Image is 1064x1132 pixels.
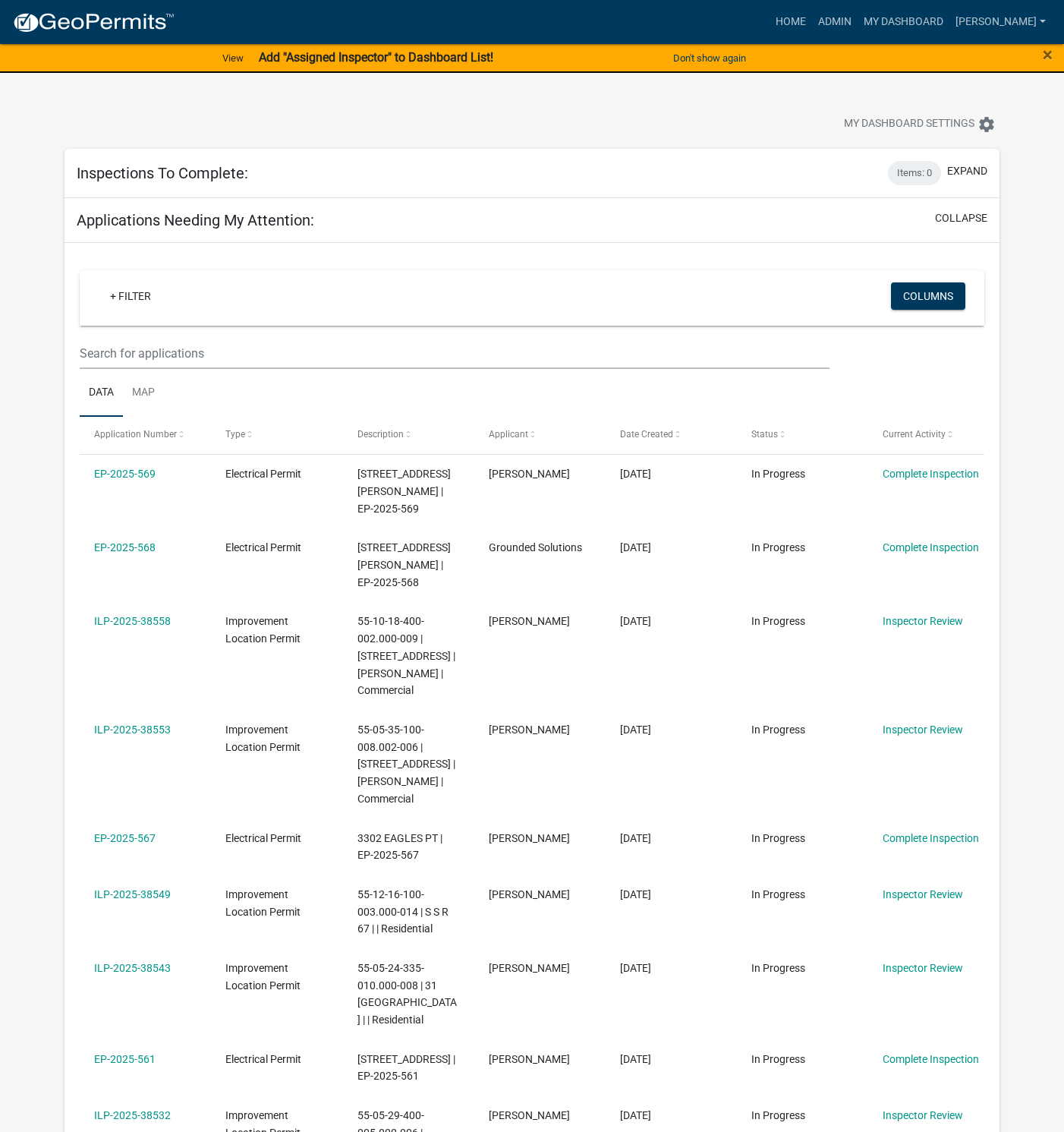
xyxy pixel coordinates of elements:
[357,832,442,862] span: 3302 EAGLES PT | EP-2025-567
[883,888,963,900] a: Inspector Review
[211,417,342,453] datatable-header-cell: Type
[225,1053,301,1065] span: Electrical Permit
[751,429,778,440] span: Status
[620,832,651,844] span: 08/08/2025
[80,369,123,418] a: Data
[883,1109,963,1121] a: Inspector Review
[620,962,651,974] span: 08/04/2025
[977,115,996,134] i: settings
[1043,44,1053,65] span: ×
[751,1109,805,1121] span: In Progress
[489,888,570,900] span: Chad Cooke
[342,417,474,453] datatable-header-cell: Description
[883,429,946,440] span: Current Activity
[77,164,248,182] h5: Inspections To Complete:
[94,962,171,974] a: ILP-2025-38543
[883,832,979,844] a: Complete Inspection
[357,615,455,696] span: 55-10-18-400-002.000-009 | 3355 Centennial Road, Martinsville, IN | Lori Kelleher | Commercial
[868,417,999,453] datatable-header-cell: Current Activity
[94,541,156,553] a: EP-2025-568
[489,615,570,627] span: Lori Kelleher
[94,1109,171,1121] a: ILP-2025-38532
[225,541,301,553] span: Electrical Permit
[225,468,301,480] span: Electrical Permit
[94,1053,156,1065] a: EP-2025-561
[883,724,963,736] a: Inspector Review
[94,724,171,736] a: ILP-2025-38553
[751,962,805,974] span: In Progress
[620,615,651,627] span: 08/08/2025
[844,115,974,134] span: My Dashboard Settings
[225,832,301,844] span: Electrical Permit
[94,429,177,440] span: Application Number
[489,468,570,480] span: Jessica Scott
[357,962,457,1026] span: 55-05-24-335-010.000-008 | 31 BROOKLYN CT | | Residential
[751,615,805,627] span: In Progress
[858,8,949,36] a: My Dashboard
[474,417,606,453] datatable-header-cell: Applicant
[1043,46,1053,64] button: Close
[357,888,449,935] span: 55-12-16-100-003.000-014 | S S R 67 | | Residential
[77,211,314,229] h5: Applications Needing My Attention:
[620,888,651,900] span: 08/05/2025
[751,888,805,900] span: In Progress
[751,1053,805,1065] span: In Progress
[357,429,404,440] span: Description
[883,541,979,553] a: Complete Inspection
[620,1109,651,1121] span: 07/28/2025
[225,724,301,753] span: Improvement Location Permit
[620,1053,651,1065] span: 07/30/2025
[489,724,570,736] span: Jason
[98,282,163,310] a: + Filter
[812,8,858,36] a: Admin
[489,429,528,440] span: Applicant
[620,541,651,553] span: 08/11/2025
[225,962,301,992] span: Improvement Location Permit
[667,46,752,71] button: Don't show again
[357,468,451,515] span: 5937 E JENSEN RD | EP-2025-569
[489,962,570,974] span: Larry Eakle
[216,46,250,71] a: View
[80,417,211,453] datatable-header-cell: Application Number
[606,417,737,453] datatable-header-cell: Date Created
[489,541,582,553] span: Grounded Solutions
[751,832,805,844] span: In Progress
[357,541,451,588] span: 4404 WILLIAMS RD | EP-2025-568
[770,8,812,36] a: Home
[489,832,570,844] span: AMY HLAVEK
[883,1053,979,1065] a: Complete Inspection
[751,541,805,553] span: In Progress
[751,724,805,736] span: In Progress
[620,429,673,440] span: Date Created
[883,468,979,480] a: Complete Inspection
[947,163,987,179] button: expand
[489,1053,570,1065] span: Shawn White
[832,109,1008,139] button: My Dashboard Settingssettings
[123,369,164,418] a: Map
[883,615,963,627] a: Inspector Review
[891,282,965,310] button: Columns
[737,417,868,453] datatable-header-cell: Status
[620,468,651,480] span: 08/11/2025
[94,468,156,480] a: EP-2025-569
[94,615,171,627] a: ILP-2025-38558
[888,161,941,185] div: Items: 0
[949,8,1052,36] a: [PERSON_NAME]
[94,832,156,844] a: EP-2025-567
[357,1053,455,1083] span: 6835 WAVERLY RD | EP-2025-561
[935,210,987,226] button: collapse
[80,338,829,369] input: Search for applications
[94,888,171,900] a: ILP-2025-38549
[225,888,301,918] span: Improvement Location Permit
[225,429,245,440] span: Type
[357,724,455,805] span: 55-05-35-100-008.002-006 | 6801 S R 67 NORTH | Jason Bosaw | Commercial
[883,962,963,974] a: Inspector Review
[489,1109,570,1121] span: Mary Jayne Sproles
[620,724,651,736] span: 08/08/2025
[751,468,805,480] span: In Progress
[225,615,301,645] span: Improvement Location Permit
[259,50,493,65] strong: Add "Assigned Inspector" to Dashboard List!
